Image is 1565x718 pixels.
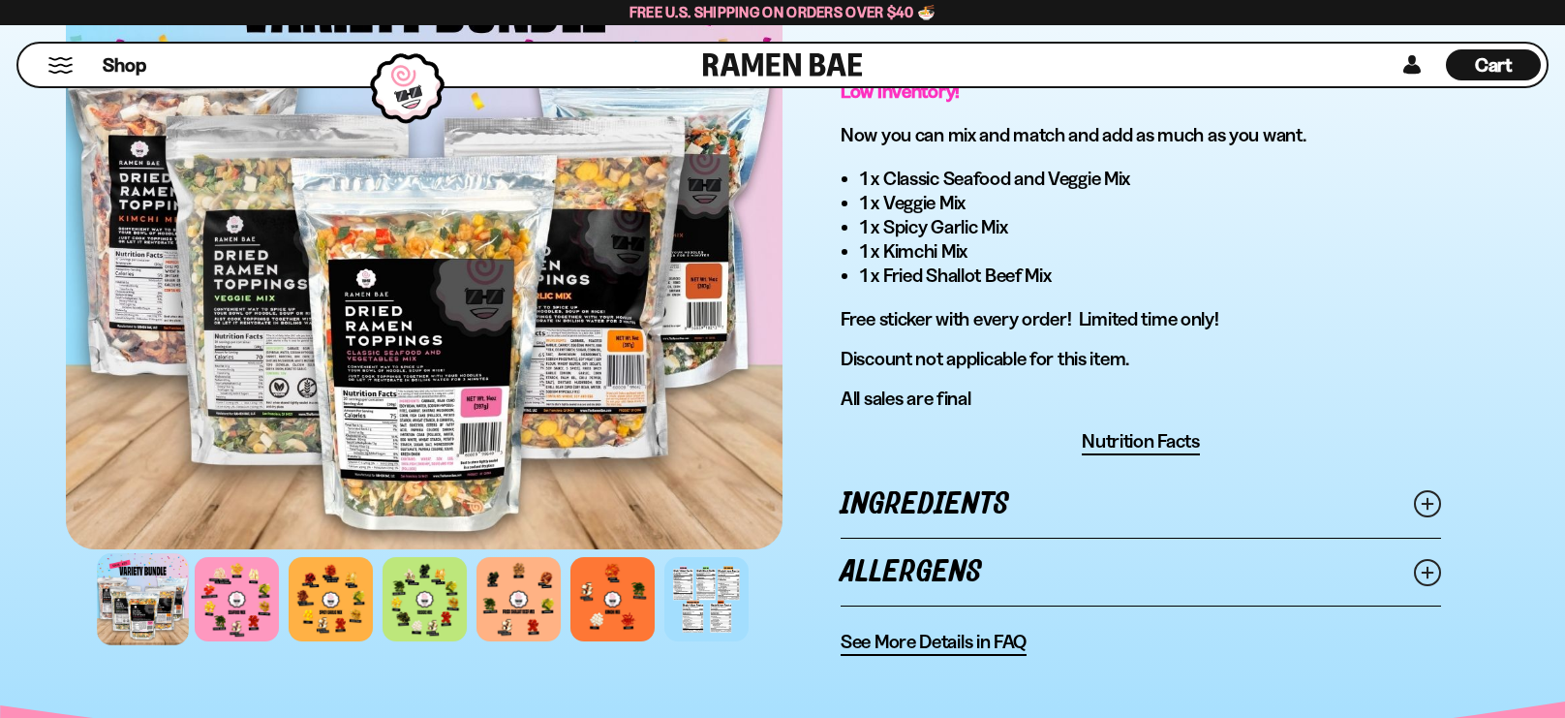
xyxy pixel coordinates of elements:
[860,167,1441,191] li: 1 x Classic Seafood and Veggie Mix
[841,307,1441,331] p: Free sticker with every order! Limited time only!
[841,630,1027,654] span: See More Details in FAQ
[860,264,1441,288] li: 1 x Fried Shallot Beef Mix
[860,215,1441,239] li: 1 x Spicy Garlic Mix
[103,52,146,78] span: Shop
[103,49,146,80] a: Shop
[1082,429,1200,455] button: Nutrition Facts
[841,387,1441,411] p: All sales are final
[841,630,1027,656] a: See More Details in FAQ
[1446,44,1541,86] div: Cart
[1082,429,1200,453] span: Nutrition Facts
[841,471,1441,538] a: Ingredients
[47,57,74,74] button: Mobile Menu Trigger
[841,347,1129,370] span: Discount not applicable for this item.
[860,191,1441,215] li: 1 x Veggie Mix
[841,123,1441,147] h3: Now you can mix and match and add as much as you want.
[1475,53,1513,77] span: Cart
[841,539,1441,606] a: Allergens
[860,239,1441,264] li: 1 x Kimchi Mix
[629,3,936,21] span: Free U.S. Shipping on Orders over $40 🍜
